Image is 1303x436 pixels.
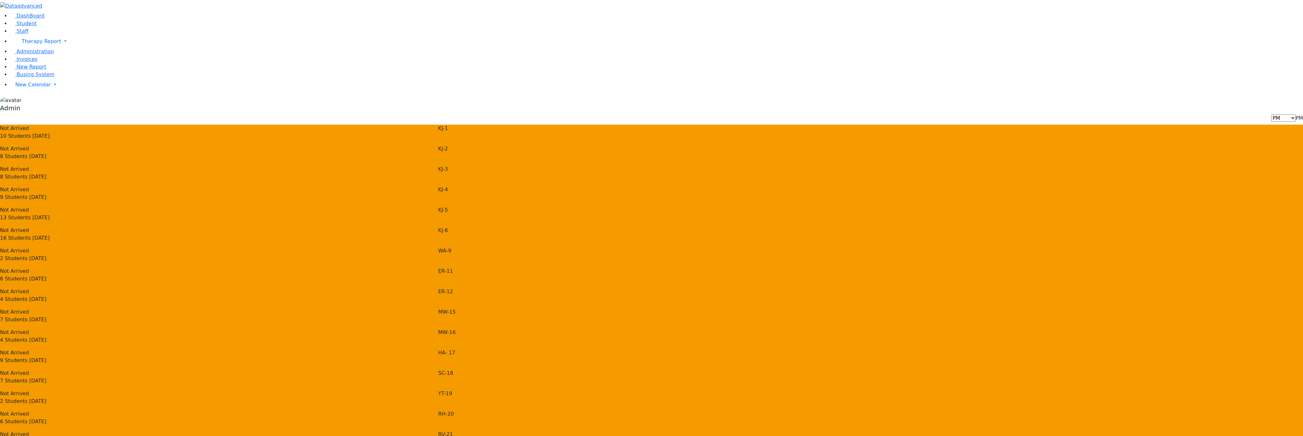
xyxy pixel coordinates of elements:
p: ER-12 [438,288,1303,295]
a: Busing System [10,71,54,77]
span: Therapy Report [22,38,61,44]
span: PM [1296,115,1303,121]
p: MW-15 [438,308,1303,316]
p: HA- 17 [438,349,1303,357]
span: Invoices [17,56,38,62]
span: New Calendar [15,82,51,88]
a: DashBoard [10,13,45,19]
span: Administration [17,48,54,54]
p: ER-11 [438,267,1303,275]
span: DashBoard [17,13,45,19]
span: Busing System [17,71,54,77]
p: YT-19 [438,390,1303,397]
a: New Calendar [10,78,1303,91]
p: MW-16 [438,329,1303,336]
span: Student [17,20,37,26]
p: WA-9 [438,247,1303,255]
p: KJ-1 [438,125,1303,132]
p: KJ-4 [438,186,1303,193]
a: Student [10,20,37,26]
p: KJ-3 [438,165,1303,173]
p: KJ-5 [438,206,1303,214]
p: KJ-2 [438,145,1303,153]
a: Administration [10,48,54,54]
span: Staff [17,28,28,34]
a: Therapy Report [10,35,1303,48]
p: RH-20 [438,410,1303,418]
a: New Report [10,64,46,70]
span: New Report [17,64,46,70]
a: Staff [10,28,28,34]
p: SC-18 [438,369,1303,377]
a: Invoices [10,56,38,62]
p: KJ-6 [438,227,1303,234]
